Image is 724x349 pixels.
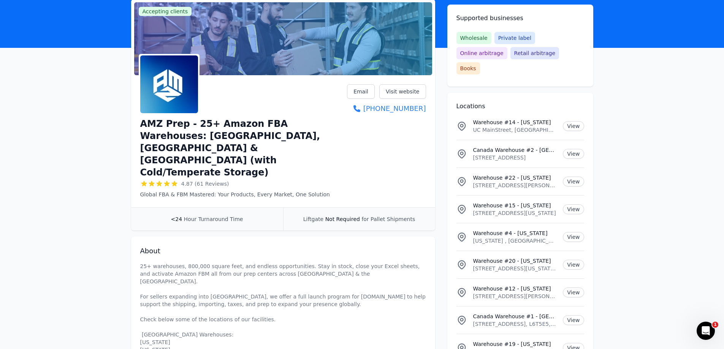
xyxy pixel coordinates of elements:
h2: Supported businesses [456,14,584,23]
span: <24 [171,216,182,222]
span: Liftgate [303,216,323,222]
a: View [563,232,584,242]
p: [STREET_ADDRESS][US_STATE][US_STATE] [473,265,557,272]
p: Warehouse #15 - [US_STATE] [473,202,557,209]
span: Hour Turnaround Time [184,216,243,222]
a: View [563,177,584,186]
h1: AMZ Prep - 25+ Amazon FBA Warehouses: [GEOGRAPHIC_DATA], [GEOGRAPHIC_DATA] & [GEOGRAPHIC_DATA] (w... [140,118,347,178]
span: Wholesale [456,32,491,44]
p: UC MainStreet, [GEOGRAPHIC_DATA], [GEOGRAPHIC_DATA], [US_STATE][GEOGRAPHIC_DATA], [GEOGRAPHIC_DATA] [473,126,557,134]
span: for Pallet Shipments [361,216,415,222]
p: [STREET_ADDRESS] [473,154,557,161]
p: Warehouse #4 - [US_STATE] [473,229,557,237]
p: Canada Warehouse #1 - [GEOGRAPHIC_DATA] [473,313,557,320]
img: AMZ Prep - 25+ Amazon FBA Warehouses: US, Canada & UK (with Cold/Temperate Storage) [140,55,198,113]
a: Email [347,84,375,99]
a: View [563,204,584,214]
p: [STREET_ADDRESS][US_STATE] [473,209,557,217]
a: Visit website [379,84,426,99]
iframe: Intercom live chat [697,322,715,340]
a: View [563,315,584,325]
a: View [563,287,584,297]
p: Warehouse #14 - [US_STATE] [473,118,557,126]
h2: Locations [456,102,584,111]
p: Warehouse #12 - [US_STATE] [473,285,557,292]
p: [STREET_ADDRESS], L6T5E5, [GEOGRAPHIC_DATA] [473,320,557,328]
span: Retail arbitrage [510,47,559,59]
span: Books [456,62,480,74]
p: [US_STATE] , [GEOGRAPHIC_DATA] [473,237,557,245]
p: Global FBA & FBM Mastered: Your Products, Every Market, One Solution [140,191,347,198]
p: Warehouse #20 - [US_STATE] [473,257,557,265]
span: Accepting clients [139,7,192,16]
span: Online arbitrage [456,47,507,59]
p: Warehouse #22 - [US_STATE] [473,174,557,182]
span: 1 [712,322,718,328]
span: 4.87 (61 Reviews) [181,180,229,188]
h2: About [140,246,426,256]
a: View [563,121,584,131]
p: Canada Warehouse #2 - [GEOGRAPHIC_DATA] [473,146,557,154]
p: [STREET_ADDRESS][PERSON_NAME][US_STATE] [473,182,557,189]
p: [STREET_ADDRESS][PERSON_NAME][US_STATE] [473,292,557,300]
a: View [563,260,584,270]
span: Not Required [325,216,360,222]
a: [PHONE_NUMBER] [347,103,426,114]
span: Private label [494,32,535,44]
p: Warehouse #19 - [US_STATE] [473,340,557,348]
a: View [563,149,584,159]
